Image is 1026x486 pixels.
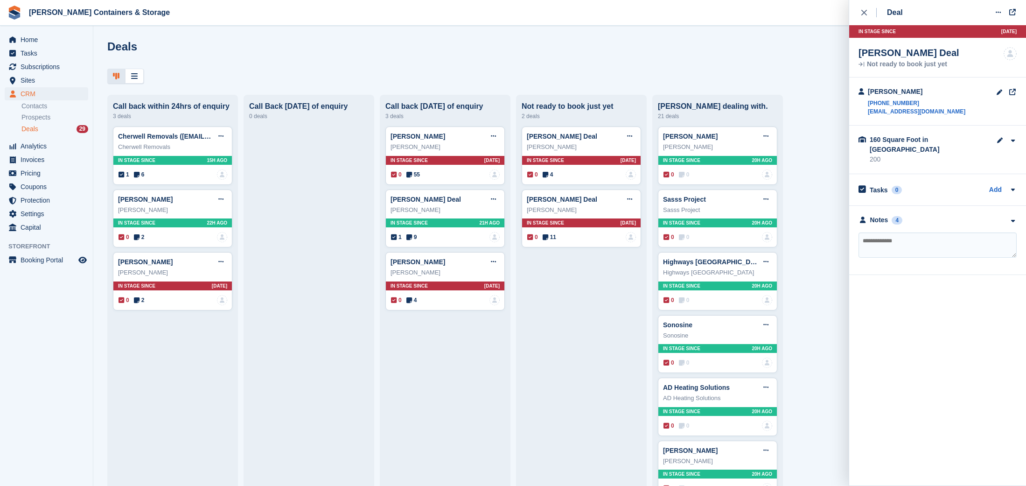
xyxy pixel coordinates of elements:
[249,111,369,122] div: 0 deals
[391,157,428,164] span: In stage since
[391,219,428,226] span: In stage since
[868,99,965,107] a: [PHONE_NUMBER]
[118,142,227,152] div: Cherwell Removals
[762,358,772,368] img: deal-assignee-blank
[887,7,903,18] div: Deal
[543,233,556,241] span: 11
[752,157,772,164] span: 20H AGO
[527,205,636,215] div: [PERSON_NAME]
[118,205,227,215] div: [PERSON_NAME]
[870,135,963,155] div: 160 Square Foot in [GEOGRAPHIC_DATA]
[391,258,445,266] a: [PERSON_NAME]
[5,87,88,100] a: menu
[21,167,77,180] span: Pricing
[663,268,772,277] div: Highways [GEOGRAPHIC_DATA]
[868,87,965,97] div: [PERSON_NAME]
[527,142,636,152] div: [PERSON_NAME]
[892,186,902,194] div: 0
[118,133,314,140] a: Cherwell Removals ([EMAIL_ADDRESS][DOMAIN_NAME]) Deal
[5,167,88,180] a: menu
[484,282,500,289] span: [DATE]
[762,295,772,305] img: deal-assignee-blank
[21,254,77,267] span: Booking Portal
[207,157,227,164] span: 15H AGO
[5,221,88,234] a: menu
[663,321,692,329] a: Sonosine
[21,125,38,134] span: Deals
[385,111,505,122] div: 3 deals
[21,113,50,122] span: Prospects
[391,142,500,152] div: [PERSON_NAME]
[1004,47,1017,60] img: deal-assignee-blank
[385,102,505,111] div: Call back [DATE] of enquiry
[406,170,420,179] span: 55
[21,87,77,100] span: CRM
[543,170,553,179] span: 4
[5,33,88,46] a: menu
[658,102,777,111] div: [PERSON_NAME] dealing with.
[752,219,772,226] span: 20H AGO
[212,282,227,289] span: [DATE]
[5,47,88,60] a: menu
[489,232,500,242] img: deal-assignee-blank
[870,155,992,164] div: 200
[762,421,772,431] img: deal-assignee-blank
[663,394,772,403] div: AD Heating Solutions
[217,295,227,305] img: deal-assignee-blank
[989,185,1002,196] a: Add
[663,196,706,203] a: Sasss Project
[663,170,674,179] span: 0
[21,194,77,207] span: Protection
[107,40,137,53] h1: Deals
[118,219,155,226] span: In stage since
[5,194,88,207] a: menu
[118,282,155,289] span: In stage since
[479,219,500,226] span: 21H AGO
[663,345,700,352] span: In stage since
[119,170,129,179] span: 1
[626,169,636,180] a: deal-assignee-blank
[527,157,564,164] span: In stage since
[391,196,461,203] a: [PERSON_NAME] Deal
[752,471,772,478] span: 20H AGO
[679,359,690,367] span: 0
[663,258,765,266] a: Highways [GEOGRAPHIC_DATA]
[663,205,772,215] div: Sasss Project
[207,219,227,226] span: 22H AGO
[217,169,227,180] img: deal-assignee-blank
[858,47,959,58] div: [PERSON_NAME] Deal
[527,133,597,140] a: [PERSON_NAME] Deal
[762,232,772,242] img: deal-assignee-blank
[21,153,77,166] span: Invoices
[8,242,93,251] span: Storefront
[5,254,88,267] a: menu
[489,295,500,305] a: deal-assignee-blank
[21,74,77,87] span: Sites
[5,180,88,193] a: menu
[527,170,538,179] span: 0
[527,219,564,226] span: In stage since
[21,47,77,60] span: Tasks
[663,282,700,289] span: In stage since
[77,254,88,266] a: Preview store
[118,196,173,203] a: [PERSON_NAME]
[21,124,88,134] a: Deals 29
[217,232,227,242] a: deal-assignee-blank
[870,186,888,194] h2: Tasks
[663,384,730,391] a: AD Heating Solutions
[119,233,129,241] span: 0
[663,296,674,304] span: 0
[858,61,959,68] div: Not ready to book just yet
[663,331,772,340] div: Sonosine
[391,133,445,140] a: [PERSON_NAME]
[249,102,369,111] div: Call Back [DATE] of enquiry
[406,296,417,304] span: 4
[21,180,77,193] span: Coupons
[663,157,700,164] span: In stage since
[5,153,88,166] a: menu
